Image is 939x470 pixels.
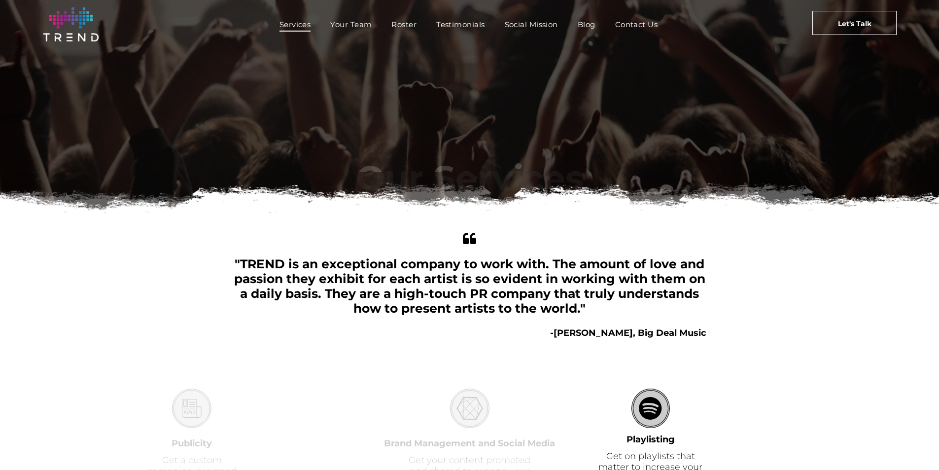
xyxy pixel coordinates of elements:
[626,434,675,445] font: Playlisting
[605,17,668,32] a: Contact Us
[270,17,321,32] a: Services
[812,11,897,35] a: Let's Talk
[172,438,212,449] font: Publicity
[356,157,584,199] font: Our Services
[550,327,706,338] b: -[PERSON_NAME], Big Deal Music
[320,17,382,32] a: Your Team
[568,17,605,32] a: Blog
[384,438,555,449] font: Brand Management and Social Media
[426,17,494,32] a: Testimonials
[495,17,568,32] a: Social Mission
[382,17,426,32] a: Roster
[43,7,99,41] img: logo
[838,11,871,36] span: Let's Talk
[234,256,705,316] span: "TREND is an exceptional company to work with. The amount of love and passion they exhibit for ea...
